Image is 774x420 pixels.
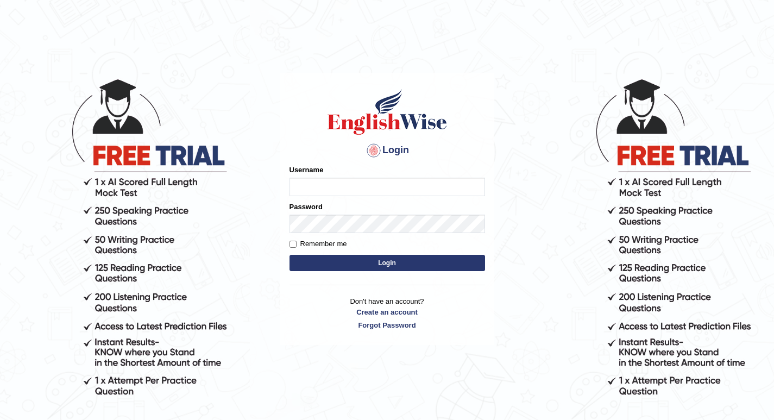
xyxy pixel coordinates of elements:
input: Remember me [290,241,297,248]
img: Logo of English Wise sign in for intelligent practice with AI [325,87,449,136]
a: Forgot Password [290,320,485,330]
label: Password [290,202,323,212]
label: Username [290,165,324,175]
h4: Login [290,142,485,159]
button: Login [290,255,485,271]
label: Remember me [290,239,347,249]
p: Don't have an account? [290,296,485,330]
a: Create an account [290,307,485,317]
